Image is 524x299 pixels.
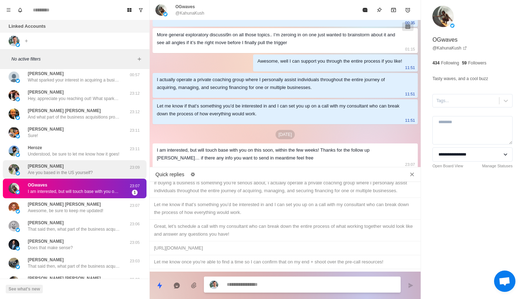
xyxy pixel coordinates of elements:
span: 1 [132,190,138,195]
p: And what part of the business acquisitions process do you feel you’ll need the most guidance with... [28,114,120,120]
p: [PERSON_NAME] [28,257,64,263]
p: OGwaves [432,36,457,44]
p: Does that make sense? [28,245,73,251]
p: 23:11 [126,127,144,133]
p: Linked Accounts [9,23,46,30]
p: [PERSON_NAME] [28,238,64,245]
img: picture [16,153,20,157]
p: That said then, what part of the business acquisitions process do you feel you’ll need the most g... [28,263,120,269]
button: Menu [3,4,14,16]
p: [PERSON_NAME] [28,220,64,226]
img: picture [16,209,20,214]
p: 23:06 [126,221,144,227]
p: 434 [432,60,440,66]
p: 23:03 [126,258,144,264]
button: Close quick replies [406,169,418,180]
img: picture [9,258,19,268]
p: 23:12 [126,90,144,96]
button: Archive [386,3,401,17]
p: [DATE] [276,130,295,139]
img: picture [16,171,20,175]
p: [PERSON_NAME] [28,70,64,77]
img: picture [16,97,20,101]
img: picture [16,228,20,232]
p: Quick replies [155,171,184,178]
div: More general exploratory discussi9n on all those topics.. I’m zeroing in on one just wanted to br... [157,31,402,47]
button: Add media [187,278,201,293]
a: Manage Statuses [482,163,513,169]
button: Quick replies [153,278,167,293]
button: Pin [372,3,386,17]
p: 11:51 [405,116,415,124]
button: Reply with AI [170,278,184,293]
p: 59 [462,60,467,66]
button: See what's new [6,285,43,293]
p: 01:15 [405,45,415,53]
p: OGwaves [28,182,47,188]
p: Sure! [28,132,38,139]
button: Mark as read [358,3,372,17]
p: Hey, appreciate you reaching out! What sparked your interest in acquiring a business, and where a... [28,95,120,102]
button: Send message [404,278,418,293]
div: I actually operate a private coaching group where I personally assist individuals throughout the ... [157,76,402,91]
button: Add reminder [401,3,415,17]
p: OGwaves [175,4,195,10]
img: picture [155,4,167,16]
p: @KahunaKush [175,10,204,16]
button: Notifications [14,4,26,16]
button: Edit quick replies [187,169,199,180]
button: Add filters [135,55,144,63]
img: picture [9,276,19,287]
p: 23:11 [126,146,144,152]
div: If buying a business is something you're serious about, I actually operate a private coaching gro... [154,179,416,195]
p: 00:57 [126,72,144,78]
p: Following [441,60,459,66]
img: picture [16,116,20,120]
img: picture [16,43,20,47]
p: 23:07 [405,161,415,168]
img: picture [450,23,454,28]
p: 23:09 [126,164,144,171]
img: picture [210,280,218,289]
p: Are you based in the US yourself? [28,169,93,176]
a: Open Board View [432,163,463,169]
img: picture [9,183,19,194]
img: picture [9,239,19,250]
button: Board View [124,4,135,16]
div: I am interested, but will touch base with you on this soon, within the few weeks! Thanks for the ... [157,146,402,162]
img: picture [16,190,20,194]
div: Awesome, well I can support you through the entire process if you like! [257,57,402,65]
p: [PERSON_NAME] [PERSON_NAME] [28,275,101,282]
button: Add account [22,37,31,45]
p: 23:07 [126,203,144,209]
div: Great, let’s schedule a call with my consultant who can break down the entire process of what wor... [154,222,416,238]
p: Followers [468,60,486,66]
p: 11:51 [405,64,415,72]
p: That said then, what part of the business acquisitions process do you feel you’ll need the most g... [28,226,120,232]
img: picture [9,90,19,101]
img: picture [16,265,20,269]
img: picture [9,202,19,213]
img: picture [9,72,19,82]
a: @KahunaKush [432,45,467,51]
p: 11:51 [405,90,415,98]
img: picture [432,6,454,27]
img: picture [9,127,19,138]
p: [PERSON_NAME] [28,126,64,132]
button: Show unread conversations [135,4,147,16]
img: picture [9,146,19,156]
div: Open chat [494,271,515,292]
img: picture [9,221,19,231]
img: picture [16,246,20,251]
div: Let me know if that’s something you’d be interested in and I can set you up on a call with my con... [157,102,402,118]
img: picture [16,79,20,83]
p: 23:12 [126,109,144,115]
p: [PERSON_NAME] [28,89,64,95]
img: picture [9,109,19,119]
p: I am interested, but will touch base with you on this soon, within the few weeks! Thanks for the ... [28,188,120,195]
div: Let me know once you’re able to find a time so I can confirm that on my end + shoot over the pre-... [154,258,416,266]
p: 23:07 [126,183,144,189]
p: What sparked your interest in acquiring a business, and where are you located? I might be able to... [28,77,120,83]
p: [PERSON_NAME] [28,163,64,169]
p: [PERSON_NAME] [PERSON_NAME] [28,107,101,114]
